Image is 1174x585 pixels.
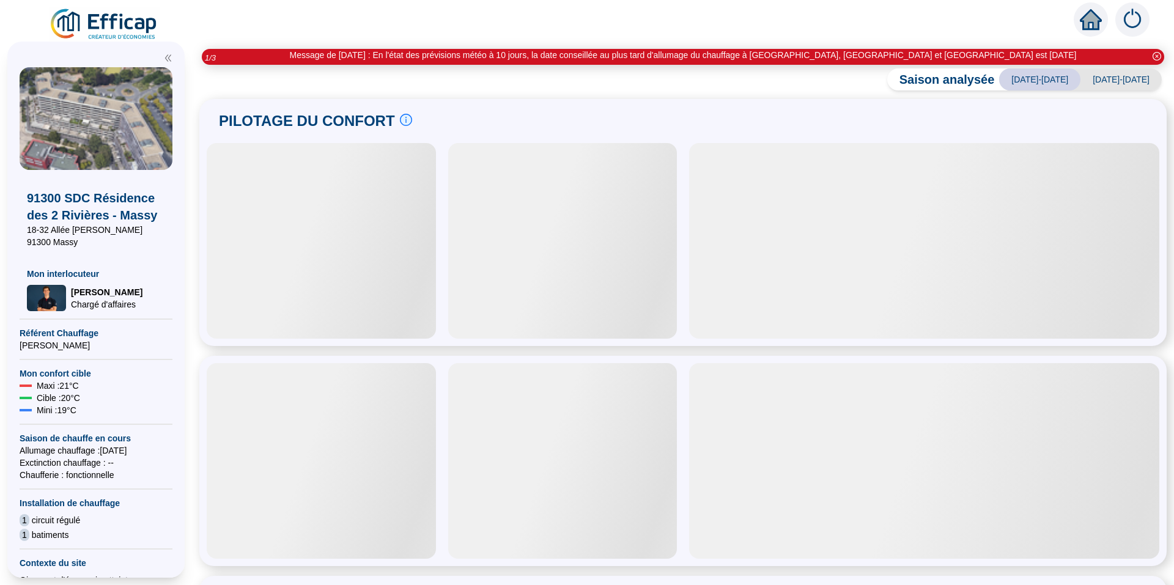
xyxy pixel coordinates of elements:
[27,268,165,280] span: Mon interlocuteur
[20,469,172,481] span: Chaufferie : fonctionnelle
[37,404,76,416] span: Mini : 19 °C
[32,529,69,541] span: batiments
[37,392,80,404] span: Cible : 20 °C
[20,444,172,457] span: Allumage chauffage : [DATE]
[1080,9,1102,31] span: home
[20,327,172,339] span: Référent Chauffage
[219,111,395,131] span: PILOTAGE DU CONFORT
[71,286,142,298] span: [PERSON_NAME]
[20,514,29,526] span: 1
[20,529,29,541] span: 1
[37,380,79,392] span: Maxi : 21 °C
[20,367,172,380] span: Mon confort cible
[1080,68,1162,90] span: [DATE]-[DATE]
[400,114,412,126] span: info-circle
[887,71,995,88] span: Saison analysée
[205,53,216,62] i: 1 / 3
[20,339,172,351] span: [PERSON_NAME]
[164,54,172,62] span: double-left
[20,432,172,444] span: Saison de chauffe en cours
[27,224,165,248] span: 18-32 Allée [PERSON_NAME] 91300 Massy
[999,68,1080,90] span: [DATE]-[DATE]
[20,497,172,509] span: Installation de chauffage
[27,189,165,224] span: 91300 SDC Résidence des 2 Rivières - Massy
[49,7,160,42] img: efficap energie logo
[290,49,1077,62] div: Message de [DATE] : En l'état des prévisions météo à 10 jours, la date conseillée au plus tard d'...
[27,285,66,311] img: Chargé d'affaires
[1153,52,1161,61] span: close-circle
[20,557,172,569] span: Contexte du site
[1115,2,1150,37] img: alerts
[71,298,142,311] span: Chargé d'affaires
[32,514,80,526] span: circuit régulé
[20,457,172,469] span: Exctinction chauffage : --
